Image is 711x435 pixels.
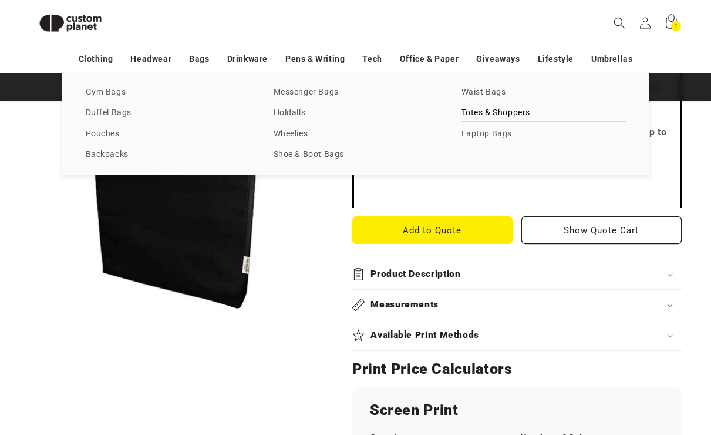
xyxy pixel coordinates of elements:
[29,5,112,42] img: Custom Planet
[362,49,382,69] a: Tech
[591,49,632,69] a: Umbrellas
[227,49,268,69] a: Drinkware
[285,49,345,69] a: Pens & Writing
[352,216,513,244] button: Add to Quote
[461,126,626,142] a: Laptop Bags
[352,320,682,350] summary: Available Print Methods
[86,126,250,142] a: Pouches
[86,147,250,163] a: Backpacks
[366,184,668,196] iframe: Customer reviews powered by Trustpilot
[352,360,682,379] h2: Print Price Calculators
[675,21,678,31] span: 1
[606,10,632,36] summary: Search
[274,105,438,121] a: Holdalls
[352,259,682,289] summary: Product Description
[189,49,209,69] a: Bags
[652,379,711,435] iframe: Chat Widget
[352,290,682,320] summary: Measurements
[521,216,682,244] button: Show Quote Cart
[400,49,459,69] a: Office & Paper
[274,126,438,142] a: Wheelies
[86,85,250,101] a: Gym Bags
[370,329,479,342] h2: Available Print Methods
[86,105,250,121] a: Duffel Bags
[370,268,460,280] h2: Product Description
[79,49,113,69] a: Clothing
[538,49,574,69] a: Lifestyle
[274,85,438,101] a: Messenger Bags
[476,49,520,69] a: Giveaways
[461,105,626,121] a: Totes & Shoppers
[370,299,439,311] h2: Measurements
[130,49,171,69] a: Headwear
[370,401,664,420] h2: Screen Print
[274,147,438,163] a: Shoe & Boot Bags
[461,85,626,101] a: Waist Bags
